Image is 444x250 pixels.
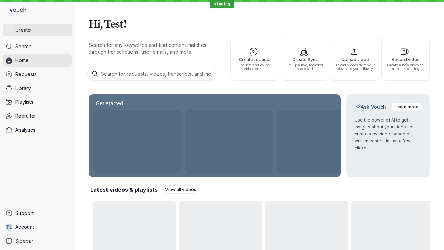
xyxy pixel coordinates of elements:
a: Library [3,82,72,94]
span: Record video [384,57,427,62]
span: Analytics [15,126,35,133]
a: Analytics [3,124,72,136]
span: Create [15,26,31,33]
span: Set up a live, recorded video call [284,63,326,71]
span: Playlists [15,99,33,106]
h2: Get started [94,100,125,107]
a: TUAccount [3,221,72,233]
a: Sidebar [3,235,72,247]
a: Home [3,54,72,67]
button: Upload videoUpload videos from your device to your library [331,37,379,81]
h2: Latest videos & playlists [90,186,158,193]
button: Create requestRequest and collect video content [230,37,279,81]
h1: Hi, Test! [89,14,430,33]
span: Create request [233,57,276,62]
span: Request and collect video content [233,63,276,71]
button: Create [3,24,72,36]
a: Search [3,40,72,53]
a: View all videos [162,185,199,194]
p: Search for any keywords and find content matches through transcriptions, user emails, and more. [89,42,218,56]
span: Upload video [334,57,376,62]
span: Search [15,43,32,50]
p: Use the power of AI to get insights about your videos or create new video-based or written conten... [355,117,422,151]
a: Learn more [392,103,422,111]
span: Sidebar [15,237,33,244]
span: View all videos [165,186,196,193]
span: Upload videos from your device to your library [334,63,376,71]
span: Library [15,85,31,92]
span: U [9,224,13,231]
span: Requests [15,71,37,78]
span: Home [15,57,29,64]
span: Support [15,210,34,217]
a: Support [3,207,72,219]
span: Recruiter [15,112,36,119]
span: Account [15,224,34,231]
span: Create Sync [284,57,326,62]
span: Create a new video or screen recording [384,63,427,71]
h2: Ask Vouch [355,103,387,110]
a: Playlists [3,96,72,108]
span: T [5,224,9,231]
span: Learn more [395,103,419,110]
button: Create SyncSet up a live, recorded video call [281,37,329,81]
a: Go to homepage [3,3,29,18]
a: Requests [3,68,72,81]
a: Recruiter [3,110,72,122]
button: Record videoCreate a new video or screen recording [381,37,430,81]
input: Search for requests, videos, transcripts, and more... [87,67,216,81]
